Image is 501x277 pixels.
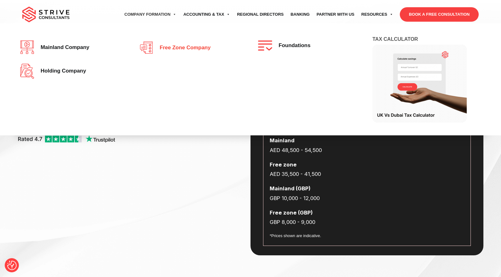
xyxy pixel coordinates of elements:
span: Foundations [275,43,310,49]
img: main-logo.svg [22,7,69,22]
a: BOOK A FREE CONSULTATION [400,7,479,22]
span: Free zone company [157,45,211,51]
a: Mainland company [20,41,124,54]
h4: Tax Calculator [372,36,486,44]
a: Accounting & Tax [180,6,234,23]
a: Resources [358,6,397,23]
span: Holding Company [37,68,86,74]
small: *Prices shown are indicative. [270,233,321,238]
a: Regional Directors [234,6,287,23]
a: Foundations [258,41,362,51]
p: GBP 8,000 - 9,000 [270,208,464,227]
span: Mainland company [37,45,89,51]
a: Free zone company [139,41,243,55]
a: Holding Company [20,64,124,79]
p: AED 35,500 - 41,500 [270,160,464,179]
p: GBP 10,000 - 12,000 [270,184,464,203]
button: Consent Preferences [7,261,17,270]
strong: Free zone [270,161,297,168]
a: Banking [287,6,313,23]
img: Revisit consent button [7,261,17,270]
p: AED 48,500 - 54,500 [270,136,464,155]
strong: Mainland (GBP) [270,185,311,192]
a: Partner with Us [313,6,358,23]
strong: Mainland [270,137,295,144]
a: Company Formation [121,6,180,23]
strong: Free zone (GBP) [270,209,313,216]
